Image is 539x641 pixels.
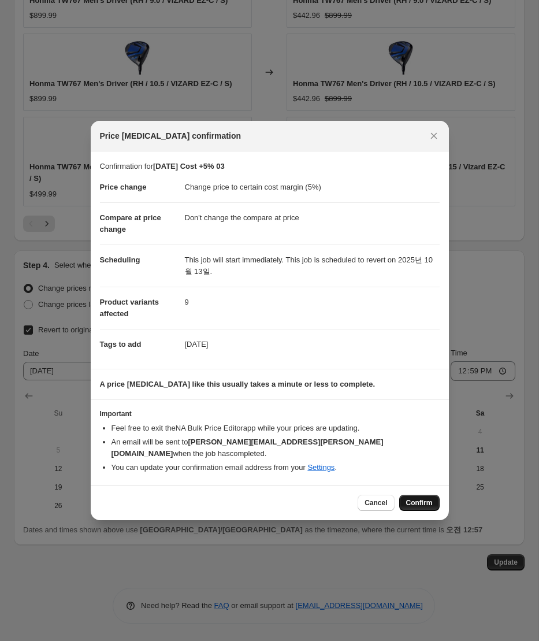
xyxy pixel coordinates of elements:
span: Product variants affected [100,298,159,318]
span: Scheduling [100,255,140,264]
span: Price [MEDICAL_DATA] confirmation [100,130,241,142]
li: You can update your confirmation email address from your . [111,462,440,473]
button: Confirm [399,495,440,511]
dd: 9 [185,287,440,317]
dd: This job will start immediately. This job is scheduled to revert on 2025년 10월 13일. [185,244,440,287]
b: [DATE] Cost +5% 03 [153,162,225,171]
b: A price [MEDICAL_DATA] like this usually takes a minute or less to complete. [100,380,376,388]
span: Cancel [365,498,387,507]
dd: Change price to certain cost margin (5%) [185,172,440,202]
a: Settings [307,463,334,472]
p: Confirmation for [100,161,440,172]
li: Feel free to exit the NA Bulk Price Editor app while your prices are updating. [111,423,440,434]
span: Price change [100,183,147,191]
dd: Don't change the compare at price [185,202,440,233]
dd: [DATE] [185,329,440,360]
span: Compare at price change [100,213,161,234]
span: Tags to add [100,340,142,349]
li: An email will be sent to when the job has completed . [111,436,440,460]
h3: Important [100,409,440,418]
button: Close [426,128,442,144]
b: [PERSON_NAME][EMAIL_ADDRESS][PERSON_NAME][DOMAIN_NAME] [111,438,384,458]
span: Confirm [406,498,433,507]
button: Cancel [358,495,394,511]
